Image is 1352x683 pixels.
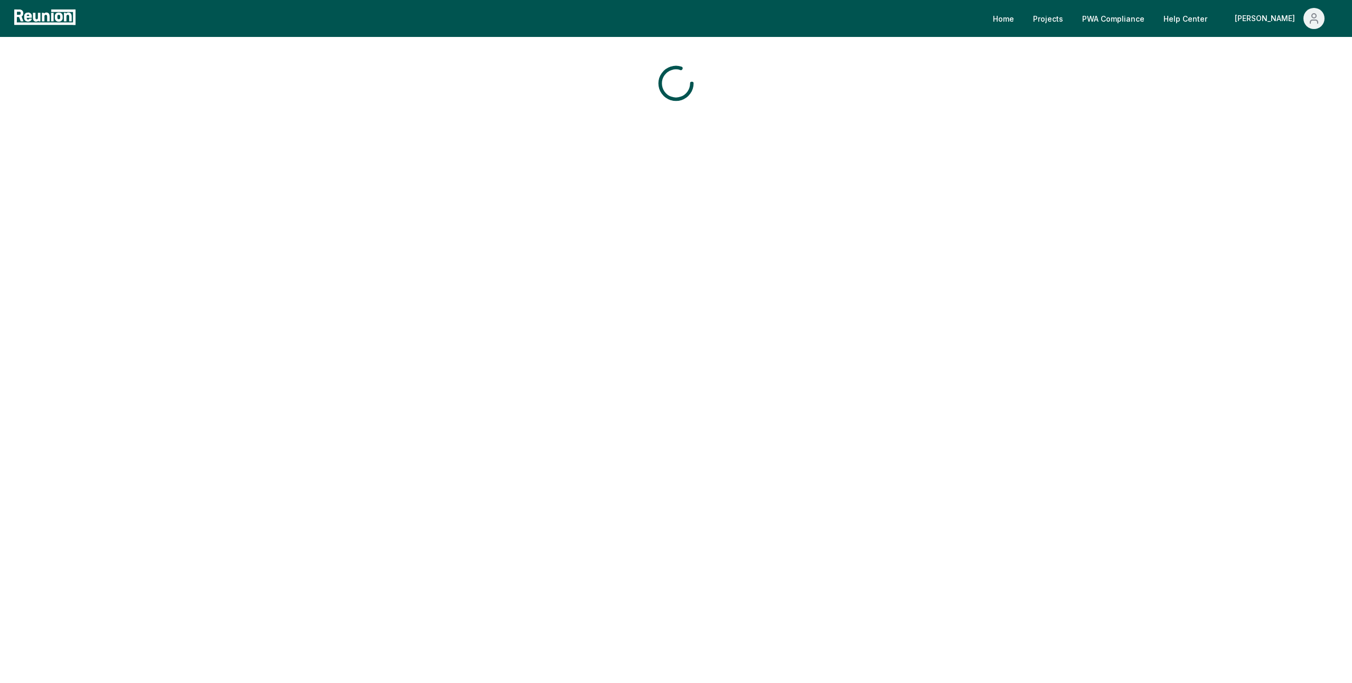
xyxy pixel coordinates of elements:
button: [PERSON_NAME] [1226,8,1333,29]
a: Projects [1025,8,1072,29]
div: [PERSON_NAME] [1235,8,1299,29]
a: Home [984,8,1022,29]
a: PWA Compliance [1074,8,1153,29]
a: Help Center [1155,8,1216,29]
nav: Main [984,8,1341,29]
